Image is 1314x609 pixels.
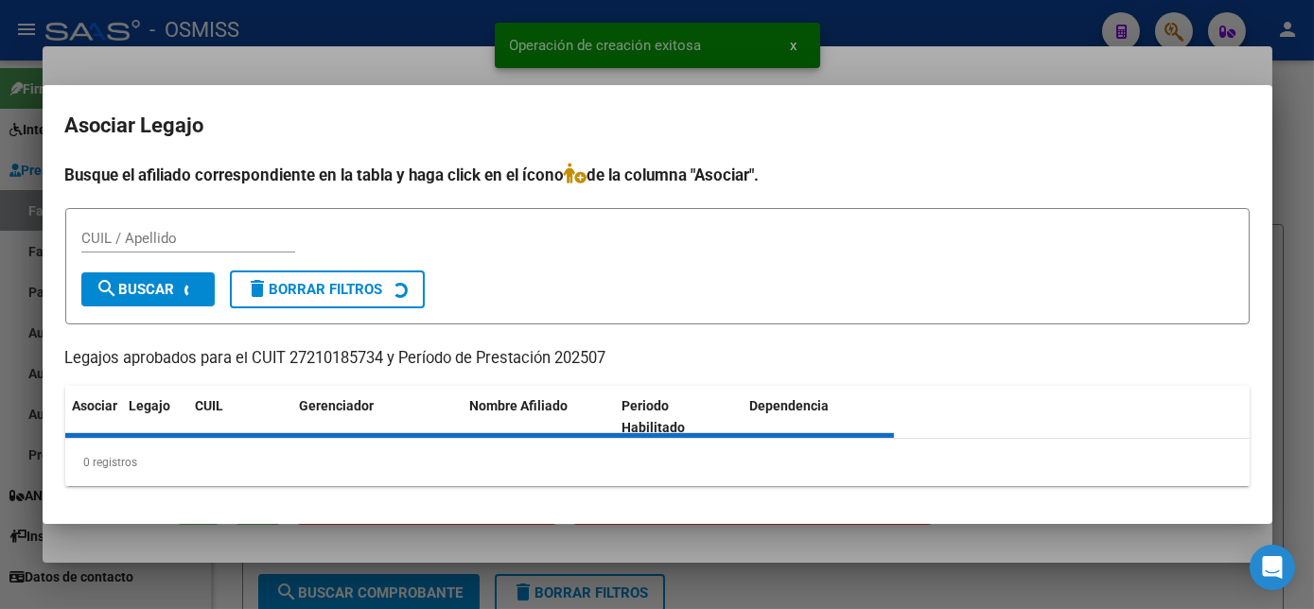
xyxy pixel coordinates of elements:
[742,386,894,448] datatable-header-cell: Dependencia
[73,398,118,413] span: Asociar
[65,386,122,448] datatable-header-cell: Asociar
[470,398,569,413] span: Nombre Afiliado
[1250,545,1295,590] div: Open Intercom Messenger
[292,386,463,448] datatable-header-cell: Gerenciador
[96,277,119,300] mat-icon: search
[96,281,175,298] span: Buscar
[300,398,375,413] span: Gerenciador
[622,398,685,435] span: Periodo Habilitado
[81,272,215,306] button: Buscar
[65,108,1250,144] h2: Asociar Legajo
[122,386,188,448] datatable-header-cell: Legajo
[130,398,171,413] span: Legajo
[188,386,292,448] datatable-header-cell: CUIL
[230,270,425,308] button: Borrar Filtros
[247,281,383,298] span: Borrar Filtros
[247,277,270,300] mat-icon: delete
[463,386,615,448] datatable-header-cell: Nombre Afiliado
[65,439,1250,486] div: 0 registros
[65,163,1250,187] h4: Busque el afiliado correspondiente en la tabla y haga click en el ícono de la columna "Asociar".
[65,347,1250,371] p: Legajos aprobados para el CUIT 27210185734 y Período de Prestación 202507
[614,386,742,448] datatable-header-cell: Periodo Habilitado
[749,398,829,413] span: Dependencia
[196,398,224,413] span: CUIL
